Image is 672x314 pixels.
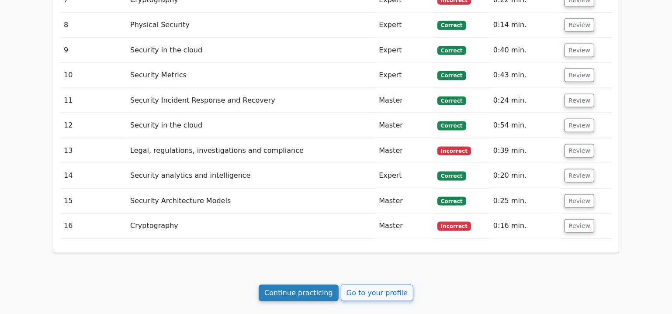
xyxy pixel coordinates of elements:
[437,121,466,130] span: Correct
[60,138,127,163] td: 13
[437,97,466,105] span: Correct
[565,94,594,107] button: Review
[127,189,375,214] td: Security Architecture Models
[375,13,434,38] td: Expert
[375,189,434,214] td: Master
[437,21,466,30] span: Correct
[565,69,594,82] button: Review
[565,44,594,57] button: Review
[60,189,127,214] td: 15
[490,13,561,38] td: 0:14 min.
[60,113,127,138] td: 12
[127,113,375,138] td: Security in the cloud
[60,63,127,88] td: 10
[375,214,434,238] td: Master
[565,119,594,132] button: Review
[565,169,594,183] button: Review
[127,13,375,38] td: Physical Security
[127,163,375,188] td: Security analytics and intelligence
[490,38,561,63] td: 0:40 min.
[259,285,339,301] a: Continue practicing
[127,214,375,238] td: Cryptography
[437,222,471,231] span: Incorrect
[565,219,594,233] button: Review
[60,38,127,63] td: 9
[490,138,561,163] td: 0:39 min.
[437,172,466,180] span: Correct
[375,88,434,113] td: Master
[127,138,375,163] td: Legal, regulations, investigations and compliance
[565,18,594,32] button: Review
[60,163,127,188] td: 14
[490,163,561,188] td: 0:20 min.
[60,214,127,238] td: 16
[565,194,594,208] button: Review
[127,88,375,113] td: Security Incident Response and Recovery
[375,38,434,63] td: Expert
[490,63,561,88] td: 0:43 min.
[375,138,434,163] td: Master
[375,163,434,188] td: Expert
[490,189,561,214] td: 0:25 min.
[437,197,466,206] span: Correct
[375,63,434,88] td: Expert
[341,285,413,301] a: Go to your profile
[437,147,471,155] span: Incorrect
[490,214,561,238] td: 0:16 min.
[565,144,594,158] button: Review
[127,38,375,63] td: Security in the cloud
[60,13,127,38] td: 8
[437,46,466,55] span: Correct
[375,113,434,138] td: Master
[437,71,466,80] span: Correct
[490,88,561,113] td: 0:24 min.
[490,113,561,138] td: 0:54 min.
[127,63,375,88] td: Security Metrics
[60,88,127,113] td: 11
